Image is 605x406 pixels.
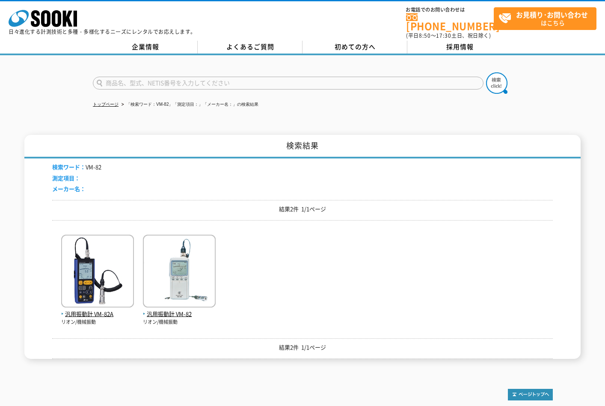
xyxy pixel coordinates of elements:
[52,163,101,172] li: VM-82
[143,301,216,319] a: 汎用振動計 VM-82
[436,32,451,39] span: 17:30
[93,77,483,90] input: 商品名、型式、NETIS番号を入力してください
[486,72,507,94] img: btn_search.png
[61,310,134,319] span: 汎用振動計 VM-82A
[9,29,196,34] p: 日々進化する計測技術と多種・多様化するニーズにレンタルでお応えします。
[335,42,376,51] span: 初めての方へ
[498,8,596,29] span: はこちら
[61,301,134,319] a: 汎用振動計 VM-82A
[406,13,494,31] a: [PHONE_NUMBER]
[93,102,119,107] a: トップページ
[407,41,512,54] a: 採用情報
[52,185,86,193] span: メーカー名：
[24,135,581,158] h1: 検索結果
[143,310,216,319] span: 汎用振動計 VM-82
[406,7,494,12] span: お電話でのお問い合わせは
[419,32,431,39] span: 8:50
[198,41,302,54] a: よくあるご質問
[508,389,553,400] img: トップページへ
[302,41,407,54] a: 初めての方へ
[93,41,198,54] a: 企業情報
[61,235,134,310] img: VM-82A
[143,235,216,310] img: VM-82
[406,32,491,39] span: (平日 ～ 土日、祝日除く)
[61,319,134,326] p: リオン/機械振動
[516,9,588,20] strong: お見積り･お問い合わせ
[143,319,216,326] p: リオン/機械振動
[52,343,553,352] p: 結果2件 1/1ページ
[494,7,596,30] a: お見積り･お問い合わせはこちら
[52,163,86,171] span: 検索ワード：
[120,100,258,109] li: 「検索ワード：VM-82」「測定項目：」「メーカー名：」の検索結果
[52,205,553,214] p: 結果2件 1/1ページ
[52,174,80,182] span: 測定項目：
